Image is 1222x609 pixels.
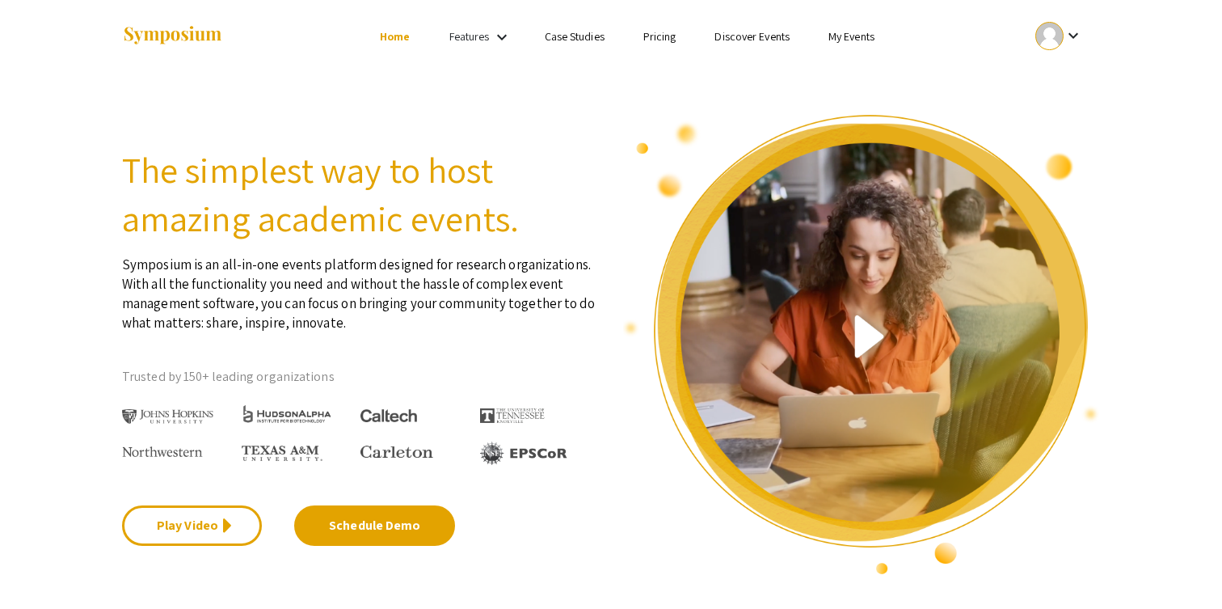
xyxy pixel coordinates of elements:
mat-icon: Expand Features list [492,27,512,47]
a: Home [380,29,410,44]
img: The University of Tennessee [480,408,545,423]
a: Play Video [122,505,262,546]
a: Case Studies [545,29,605,44]
img: Symposium by ForagerOne [122,25,223,47]
img: HudsonAlpha [242,404,333,423]
p: Symposium is an all-in-one events platform designed for research organizations. With all the func... [122,243,599,332]
a: Discover Events [714,29,790,44]
a: Schedule Demo [294,505,455,546]
mat-icon: Expand account dropdown [1064,26,1083,45]
img: Caltech [360,409,417,423]
img: Northwestern [122,446,203,456]
button: Expand account dropdown [1018,18,1100,54]
img: Johns Hopkins University [122,409,213,425]
h2: The simplest way to host amazing academic events. [122,146,599,243]
a: My Events [828,29,874,44]
a: Features [449,29,490,44]
p: Trusted by 150+ leading organizations [122,365,599,389]
img: EPSCOR [480,442,569,465]
img: Texas A&M University [242,446,322,462]
iframe: Chat [12,536,69,597]
img: Carleton [360,446,433,459]
img: video overview of Symposium [623,113,1100,576]
a: Pricing [643,29,676,44]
